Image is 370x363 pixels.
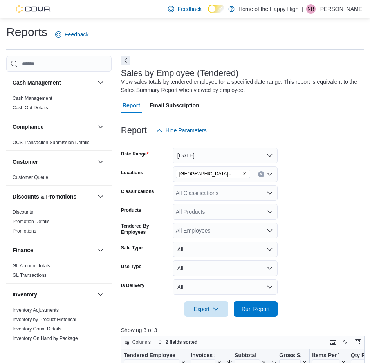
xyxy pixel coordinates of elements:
a: Inventory Count Details [13,326,61,332]
a: Cash Management [13,96,52,101]
span: Columns [132,339,151,345]
button: Columns [121,338,154,347]
div: Nathaniel Reid [306,4,316,14]
label: Classifications [121,188,154,195]
button: Enter fullscreen [353,338,363,347]
h3: Report [121,126,147,135]
div: Items Per Transaction [312,352,339,359]
a: Promotion Details [13,219,50,224]
span: Cash Out Details [13,105,48,111]
label: Locations [121,170,143,176]
h1: Reports [6,24,47,40]
button: Keyboard shortcuts [328,338,338,347]
a: Cash Out Details [13,105,48,110]
span: Report [123,98,140,113]
p: Home of the Happy High [238,4,298,14]
button: Open list of options [267,209,273,215]
h3: Compliance [13,123,43,131]
span: Feedback [177,5,201,13]
button: Inventory [13,291,94,298]
div: Compliance [6,138,112,150]
button: Export [184,301,228,317]
label: Is Delivery [121,282,144,289]
label: Tendered By Employees [121,223,170,235]
div: Subtotal [235,352,260,359]
div: Discounts & Promotions [6,208,112,239]
a: Inventory Adjustments [13,307,59,313]
span: Inventory On Hand by Package [13,335,78,341]
a: Inventory On Hand by Package [13,336,78,341]
button: Open list of options [267,190,273,196]
span: GL Transactions [13,272,47,278]
a: OCS Transaction Submission Details [13,140,90,145]
input: Dark Mode [208,5,224,13]
div: Customer [6,173,112,185]
h3: Cash Management [13,79,61,87]
span: 2 fields sorted [166,339,197,345]
div: Cash Management [6,94,112,116]
span: Run Report [242,305,270,313]
label: Products [121,207,141,213]
button: Open list of options [267,228,273,234]
button: Compliance [96,122,105,132]
span: Discounts [13,209,33,215]
button: Next [121,56,130,65]
div: Tendered Employee [124,352,179,359]
button: Remove Slave Lake - Cornerstone - Fire & Flower from selection in this group [242,172,247,176]
div: Invoices Sold [191,352,215,359]
label: Use Type [121,264,141,270]
label: Sale Type [121,245,143,251]
p: [PERSON_NAME] [319,4,364,14]
button: All [173,242,278,257]
button: Run Report [234,301,278,317]
span: Email Subscription [150,98,199,113]
a: GL Account Totals [13,263,50,269]
span: Inventory by Product Historical [13,316,76,323]
div: Gross Sales [279,352,301,359]
h3: Inventory [13,291,37,298]
label: Date Range [121,151,149,157]
h3: Discounts & Promotions [13,193,76,200]
a: Customer Queue [13,175,48,180]
a: Inventory by Product Historical [13,317,76,322]
span: Promotion Details [13,219,50,225]
p: Showing 3 of 3 [121,326,367,334]
button: Open list of options [267,171,273,177]
button: All [173,260,278,276]
button: [DATE] [173,148,278,163]
button: Clear input [258,171,264,177]
button: Display options [341,338,350,347]
p: | [301,4,303,14]
button: Compliance [13,123,94,131]
button: Inventory [96,290,105,299]
button: All [173,279,278,295]
div: Finance [6,261,112,283]
div: View sales totals by tendered employee for a specified date range. This report is equivalent to t... [121,78,360,94]
button: 2 fields sorted [155,338,200,347]
button: Customer [13,158,94,166]
span: [GEOGRAPHIC_DATA] - Cornerstone - Fire & Flower [179,170,240,178]
span: Slave Lake - Cornerstone - Fire & Flower [176,170,250,178]
h3: Customer [13,158,38,166]
span: Feedback [65,31,88,38]
img: Cova [16,5,51,13]
h3: Finance [13,246,33,254]
span: OCS Transaction Submission Details [13,139,90,146]
a: GL Transactions [13,273,47,278]
a: Feedback [52,27,92,42]
a: Promotions [13,228,36,234]
button: Customer [96,157,105,166]
button: Finance [13,246,94,254]
button: Discounts & Promotions [96,192,105,201]
span: Cash Management [13,95,52,101]
h3: Sales by Employee (Tendered) [121,69,239,78]
a: Feedback [165,1,204,17]
button: Cash Management [13,79,94,87]
button: Hide Parameters [153,123,210,138]
button: Cash Management [96,78,105,87]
